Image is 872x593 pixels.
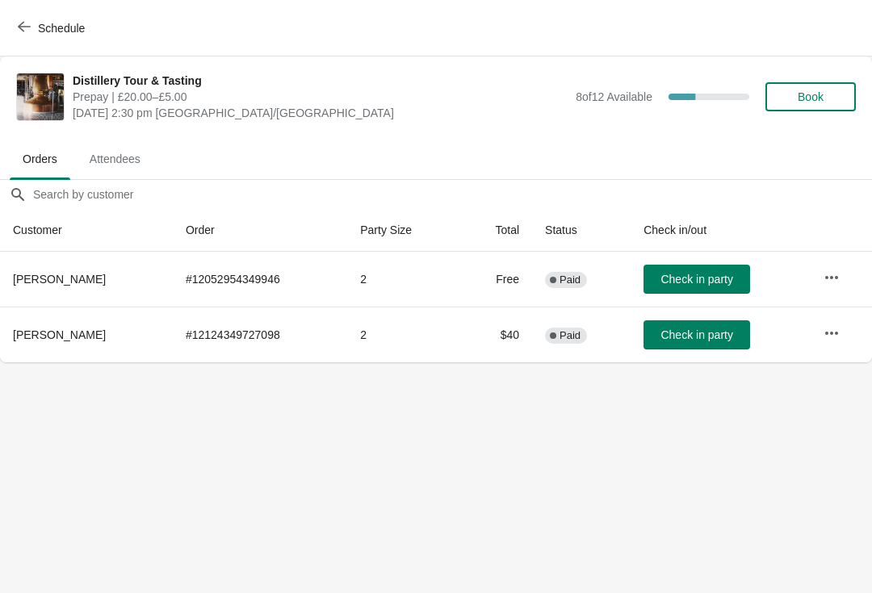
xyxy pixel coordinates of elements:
[13,328,106,341] span: [PERSON_NAME]
[347,307,459,362] td: 2
[173,252,347,307] td: # 12052954349946
[644,320,750,349] button: Check in party
[73,105,568,121] span: [DATE] 2:30 pm [GEOGRAPHIC_DATA]/[GEOGRAPHIC_DATA]
[77,144,153,173] span: Attendees
[38,22,85,35] span: Schedule
[460,307,533,362] td: $40
[460,252,533,307] td: Free
[10,144,70,173] span: Orders
[644,265,750,294] button: Check in party
[560,274,581,286] span: Paid
[660,328,732,341] span: Check in party
[73,73,568,89] span: Distillery Tour & Tasting
[73,89,568,105] span: Prepay | £20.00–£5.00
[17,73,64,120] img: Distillery Tour & Tasting
[32,180,872,209] input: Search by customer
[173,307,347,362] td: # 12124349727098
[173,209,347,252] th: Order
[560,329,581,342] span: Paid
[13,273,106,286] span: [PERSON_NAME]
[660,273,732,286] span: Check in party
[765,82,856,111] button: Book
[347,252,459,307] td: 2
[576,90,652,103] span: 8 of 12 Available
[8,14,98,43] button: Schedule
[631,209,811,252] th: Check in/out
[347,209,459,252] th: Party Size
[460,209,533,252] th: Total
[798,90,824,103] span: Book
[532,209,631,252] th: Status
